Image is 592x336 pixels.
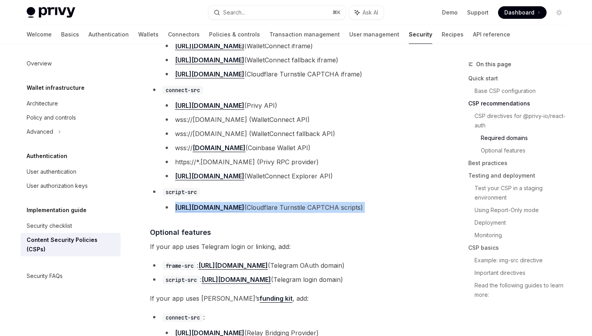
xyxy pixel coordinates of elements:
[175,102,244,110] a: [URL][DOMAIN_NAME]
[27,127,53,136] div: Advanced
[27,271,63,281] div: Security FAQs
[476,60,511,69] span: On this page
[162,69,432,80] li: (Cloudflare Turnstile CAPTCHA iframe)
[162,40,432,51] li: (WalletConnect iframe)
[27,59,52,68] div: Overview
[475,229,572,242] a: Monitoring
[162,86,203,94] code: connect-src
[475,267,572,279] a: Important directives
[475,110,572,132] a: CSP directives for @privy-io/react-auth
[468,242,572,254] a: CSP basics
[27,99,58,108] div: Architecture
[481,132,572,144] a: Required domains
[162,156,432,167] li: https://*.[DOMAIN_NAME] (Privy RPC provider)
[162,262,197,270] code: frame-src
[150,227,211,238] span: Optional features
[20,165,121,179] a: User authentication
[409,25,432,44] a: Security
[193,144,245,152] a: [DOMAIN_NAME]
[209,25,260,44] a: Policies & controls
[175,172,244,180] a: [URL][DOMAIN_NAME]
[20,233,121,256] a: Content Security Policies (CSPs)
[20,179,121,193] a: User authorization keys
[260,294,292,303] a: funding kit
[27,205,87,215] h5: Implementation guide
[349,5,384,20] button: Ask AI
[349,25,399,44] a: User management
[442,9,458,16] a: Demo
[468,72,572,85] a: Quick start
[162,313,203,322] code: connect-src
[208,5,345,20] button: Search...⌘K
[20,56,121,71] a: Overview
[20,111,121,125] a: Policy and controls
[27,151,67,161] h5: Authentication
[150,293,432,304] span: If your app uses [PERSON_NAME]’s , add:
[61,25,79,44] a: Basics
[162,276,200,284] code: script-src
[27,167,76,176] div: User authentication
[199,262,268,270] a: [URL][DOMAIN_NAME]
[223,8,245,17] div: Search...
[475,182,572,204] a: Test your CSP in a staging environment
[162,128,432,139] li: wss://[DOMAIN_NAME] (WalletConnect fallback API)
[498,6,547,19] a: Dashboard
[175,70,244,78] a: [URL][DOMAIN_NAME]
[475,279,572,301] a: Read the following guides to learn more:
[162,188,200,196] code: script-src
[162,142,432,153] li: wss:// (Coinbase Wallet API)
[27,83,85,93] h5: Wallet infrastructure
[473,25,510,44] a: API reference
[363,9,378,16] span: Ask AI
[475,204,572,216] a: Using Report-Only mode
[162,54,432,65] li: (WalletConnect fallback iframe)
[475,85,572,97] a: Base CSP configuration
[481,144,572,157] a: Optional features
[332,9,341,16] span: ⌘ K
[468,169,572,182] a: Testing and deployment
[150,241,432,252] span: If your app uses Telegram login or linking, add:
[27,113,76,122] div: Policy and controls
[442,25,464,44] a: Recipes
[138,25,159,44] a: Wallets
[202,276,271,284] a: [URL][DOMAIN_NAME]
[162,114,432,125] li: wss://[DOMAIN_NAME] (WalletConnect API)
[475,216,572,229] a: Deployment
[175,42,244,50] a: [URL][DOMAIN_NAME]
[20,96,121,111] a: Architecture
[20,269,121,283] a: Security FAQs
[27,7,75,18] img: light logo
[27,181,88,191] div: User authorization keys
[27,221,72,231] div: Security checklist
[162,171,432,182] li: (WalletConnect Explorer API)
[467,9,489,16] a: Support
[150,260,432,271] li: : (Telegram OAuth domain)
[504,9,534,16] span: Dashboard
[20,219,121,233] a: Security checklist
[175,203,244,212] a: [URL][DOMAIN_NAME]
[553,6,565,19] button: Toggle dark mode
[162,202,432,213] li: (Cloudflare Turnstile CAPTCHA scripts)
[175,56,244,64] a: [URL][DOMAIN_NAME]
[468,97,572,110] a: CSP recommendations
[27,25,52,44] a: Welcome
[475,254,572,267] a: Example: img-src directive
[150,274,432,285] li: : (Telegram login domain)
[269,25,340,44] a: Transaction management
[27,235,116,254] div: Content Security Policies (CSPs)
[88,25,129,44] a: Authentication
[468,157,572,169] a: Best practices
[162,100,432,111] li: (Privy API)
[168,25,200,44] a: Connectors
